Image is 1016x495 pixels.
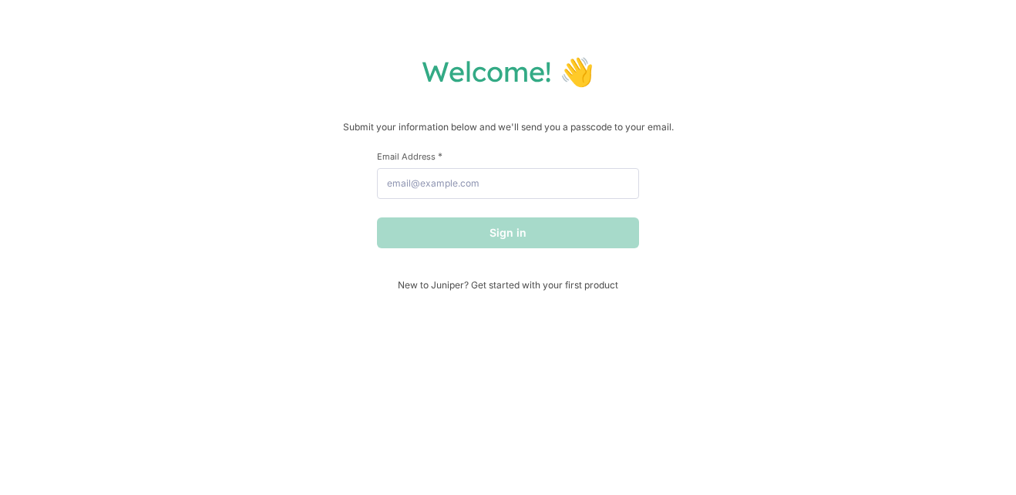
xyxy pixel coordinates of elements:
[438,150,442,162] span: This field is required.
[377,279,639,291] span: New to Juniper? Get started with your first product
[377,168,639,199] input: email@example.com
[377,150,639,162] label: Email Address
[15,54,1001,89] h1: Welcome! 👋
[15,120,1001,135] p: Submit your information below and we'll send you a passcode to your email.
